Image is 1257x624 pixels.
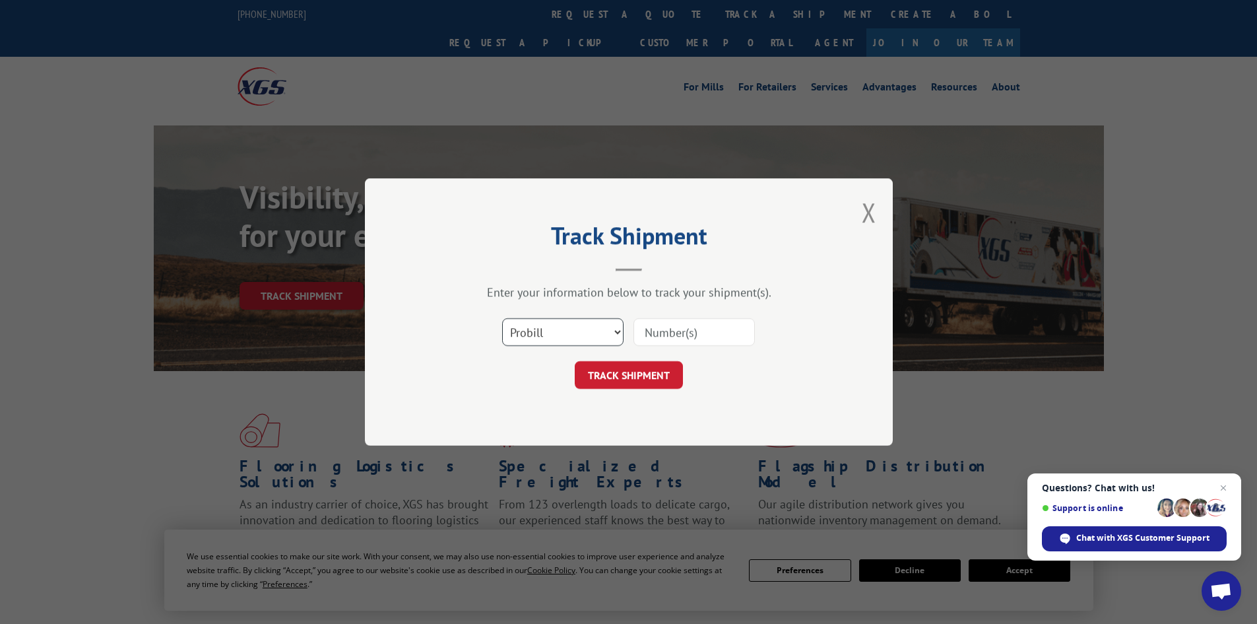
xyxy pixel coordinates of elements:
[431,226,827,252] h2: Track Shipment
[1042,503,1153,513] span: Support is online
[1042,483,1227,493] span: Questions? Chat with us!
[862,195,876,230] button: Close modal
[431,285,827,300] div: Enter your information below to track your shipment(s).
[1076,532,1209,544] span: Chat with XGS Customer Support
[1215,480,1231,496] span: Close chat
[1042,526,1227,551] div: Chat with XGS Customer Support
[575,361,683,389] button: TRACK SHIPMENT
[1202,571,1241,611] div: Open chat
[633,318,755,346] input: Number(s)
